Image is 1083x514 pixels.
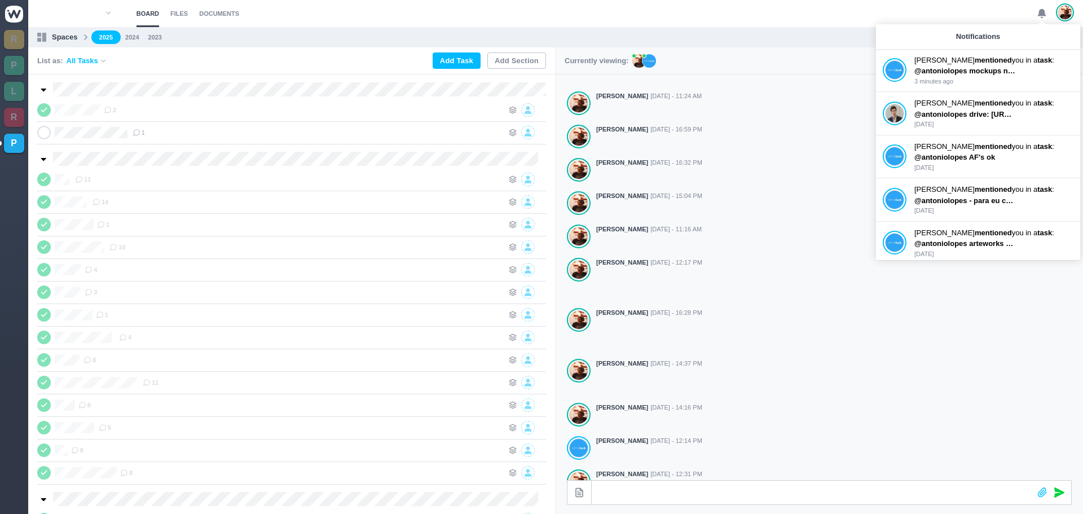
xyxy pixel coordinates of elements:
a: L [4,82,24,101]
strong: task [1037,185,1052,194]
strong: mentioned [975,185,1012,194]
img: Pedro Lopes [886,104,904,123]
img: AL [632,54,646,68]
span: 1 [97,220,109,229]
span: [DATE] - 12:14 PM [650,436,702,446]
span: [DATE] - 11:24 AM [650,91,702,101]
button: Add Task [433,52,481,69]
strong: [PERSON_NAME] [596,125,648,134]
button: Add Section [487,52,546,69]
a: Pedro Lopes [PERSON_NAME]mentionedyou in atask: @antoniolopes drive: [URL][DOMAIN_NAME] [DATE] [883,98,1073,129]
strong: task [1037,56,1052,64]
strong: [PERSON_NAME] [596,191,648,201]
p: [PERSON_NAME] you in a : [914,184,1073,195]
span: @antoniolopes AF's ok [914,153,995,161]
img: Antonio Lopes [570,160,588,179]
a: João Tosta [PERSON_NAME]mentionedyou in atask: @antoniolopes AF's ok [DATE] [883,141,1073,173]
img: Antonio Lopes [570,405,588,424]
span: @antoniolopes drive: [URL][DOMAIN_NAME] [914,110,1071,118]
img: Antonio Lopes [1058,5,1072,20]
img: winio [5,6,23,23]
span: [DATE] - 16:28 PM [650,308,702,318]
span: 4 [85,265,97,274]
p: Currently viewing: [565,55,628,67]
p: [PERSON_NAME] you in a : [914,98,1073,109]
strong: [PERSON_NAME] [596,359,648,368]
p: Spaces [52,32,78,43]
span: [DATE] - 12:31 PM [650,469,702,479]
span: 10 [109,243,125,252]
a: 2024 [125,33,139,42]
a: P [4,56,24,75]
span: 8 [71,446,83,455]
span: [DATE] - 16:32 PM [650,158,702,168]
a: R [4,108,24,127]
img: Antonio Lopes [570,127,588,146]
strong: [PERSON_NAME] [596,91,648,101]
strong: mentioned [975,56,1012,64]
span: [DATE] - 14:16 PM [650,403,702,412]
span: 1 [133,128,145,137]
p: 3 minutes ago [914,77,1073,86]
span: 8 [83,355,96,364]
strong: mentioned [975,99,1012,107]
a: 2025 [91,30,121,45]
strong: [PERSON_NAME] [596,158,648,168]
strong: [PERSON_NAME] [596,225,648,234]
span: 8 [120,468,133,477]
img: João Tosta [886,190,904,209]
span: [DATE] - 11:16 AM [650,225,702,234]
span: 2 [104,106,116,115]
span: 11 [75,175,91,184]
img: Antonio Lopes [570,310,588,330]
span: 8 [78,401,91,410]
strong: mentioned [975,142,1012,151]
img: Antonio Lopes [570,361,588,380]
a: R [4,30,24,49]
img: Antonio Lopes [570,94,588,113]
img: João Tosta [886,233,904,252]
span: [DATE] - 12:17 PM [650,258,702,267]
img: Antonio Lopes [570,194,588,213]
strong: task [1037,229,1052,237]
strong: task [1037,99,1052,107]
img: spaces [37,33,46,42]
a: João Tosta [PERSON_NAME]mentionedyou in atask: @antoniolopes - para eu compor as AF's: preciso do... [883,184,1073,216]
img: João Tosta [570,438,588,458]
a: João Tosta [PERSON_NAME]mentionedyou in atask: @antoniolopes mockups novas alteraçoes na drive 3 ... [883,55,1073,86]
span: [DATE] - 14:37 PM [650,359,702,368]
span: 5 [99,423,111,432]
strong: [PERSON_NAME] [596,258,648,267]
strong: [PERSON_NAME] [596,436,648,446]
span: All Tasks [67,55,98,67]
p: [PERSON_NAME] you in a : [914,55,1073,66]
strong: task [1037,142,1052,151]
img: Antonio Lopes [570,227,588,246]
span: 1 [96,310,108,319]
p: [DATE] [914,163,1073,173]
p: [DATE] [914,206,1073,216]
span: [DATE] - 16:59 PM [650,125,702,134]
img: Antonio Lopes [570,260,588,279]
img: João Tosta [886,147,904,166]
div: List as: [37,55,107,67]
p: [DATE] [914,120,1073,129]
img: João Tosta [886,60,904,80]
span: 4 [119,333,131,342]
span: [DATE] - 15:04 PM [650,191,702,201]
span: 3 [85,288,97,297]
p: Notifications [956,31,1001,42]
span: 14 [93,197,108,207]
p: [PERSON_NAME] you in a : [914,141,1073,152]
a: João Tosta [PERSON_NAME]mentionedyou in atask: @antoniolopes arteworks das paginas pedidas na dri... [883,227,1073,259]
strong: [PERSON_NAME] [596,403,648,412]
p: [DATE] [914,249,1073,259]
a: 2023 [148,33,162,42]
strong: mentioned [975,229,1012,237]
a: P [4,134,24,153]
img: JT [642,54,656,68]
span: 11 [143,378,159,387]
strong: [PERSON_NAME] [596,308,648,318]
p: [PERSON_NAME] you in a : [914,227,1073,239]
strong: [PERSON_NAME] [596,469,648,479]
